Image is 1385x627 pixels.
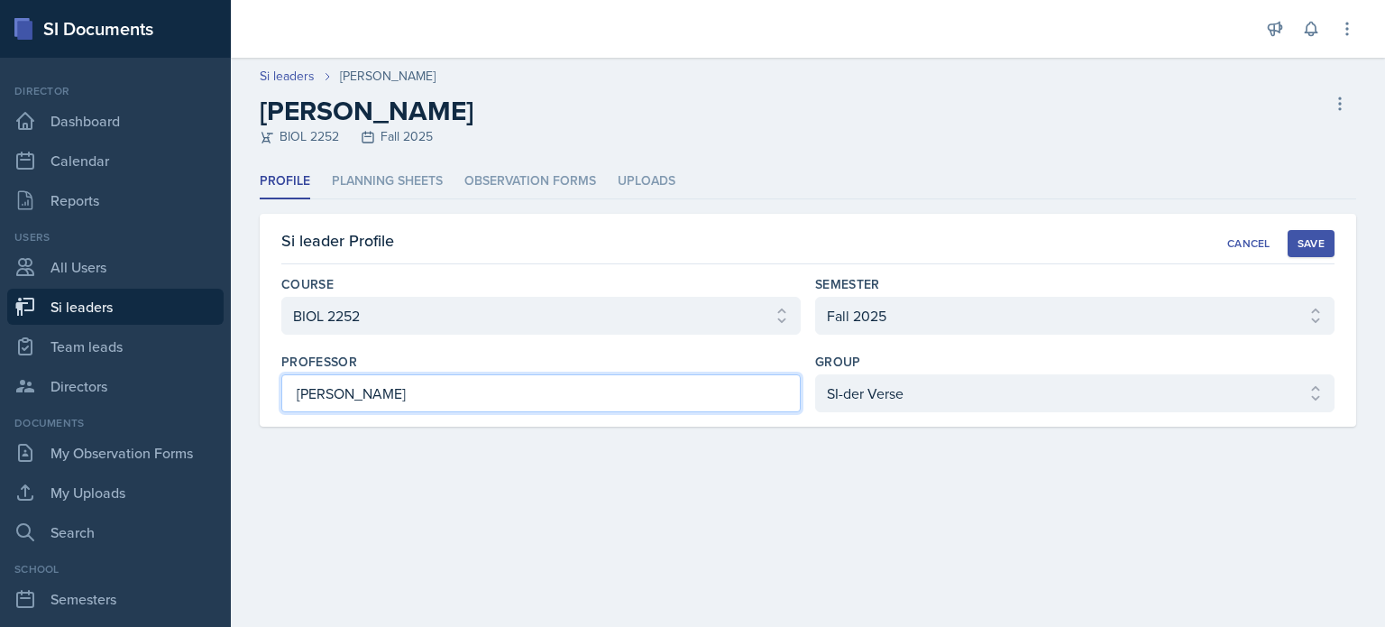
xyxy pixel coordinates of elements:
button: Cancel [1217,230,1280,257]
a: Dashboard [7,103,224,139]
div: Save [1298,236,1325,251]
label: Group [815,353,861,371]
a: Search [7,514,224,550]
li: Observation Forms [464,164,596,199]
a: Reports [7,182,224,218]
div: BIOL 2252 Fall 2025 [260,127,473,146]
a: My Observation Forms [7,435,224,471]
label: Semester [815,275,880,293]
h2: [PERSON_NAME] [260,95,473,127]
div: [PERSON_NAME] [340,67,436,86]
label: Course [281,275,334,293]
button: Save [1288,230,1335,257]
a: Calendar [7,143,224,179]
a: Semesters [7,581,224,617]
div: Users [7,229,224,245]
div: Director [7,83,224,99]
h3: Si leader Profile [281,228,394,253]
a: Si leaders [7,289,224,325]
a: Team leads [7,328,224,364]
a: Directors [7,368,224,404]
a: My Uploads [7,475,224,511]
a: All Users [7,249,224,285]
label: Professor [281,353,357,371]
div: Documents [7,415,224,431]
li: Uploads [618,164,675,199]
input: Enter professor [281,374,801,412]
li: Planning Sheets [332,164,443,199]
a: Si leaders [260,67,315,86]
div: School [7,561,224,577]
div: Cancel [1227,236,1270,251]
li: Profile [260,164,310,199]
